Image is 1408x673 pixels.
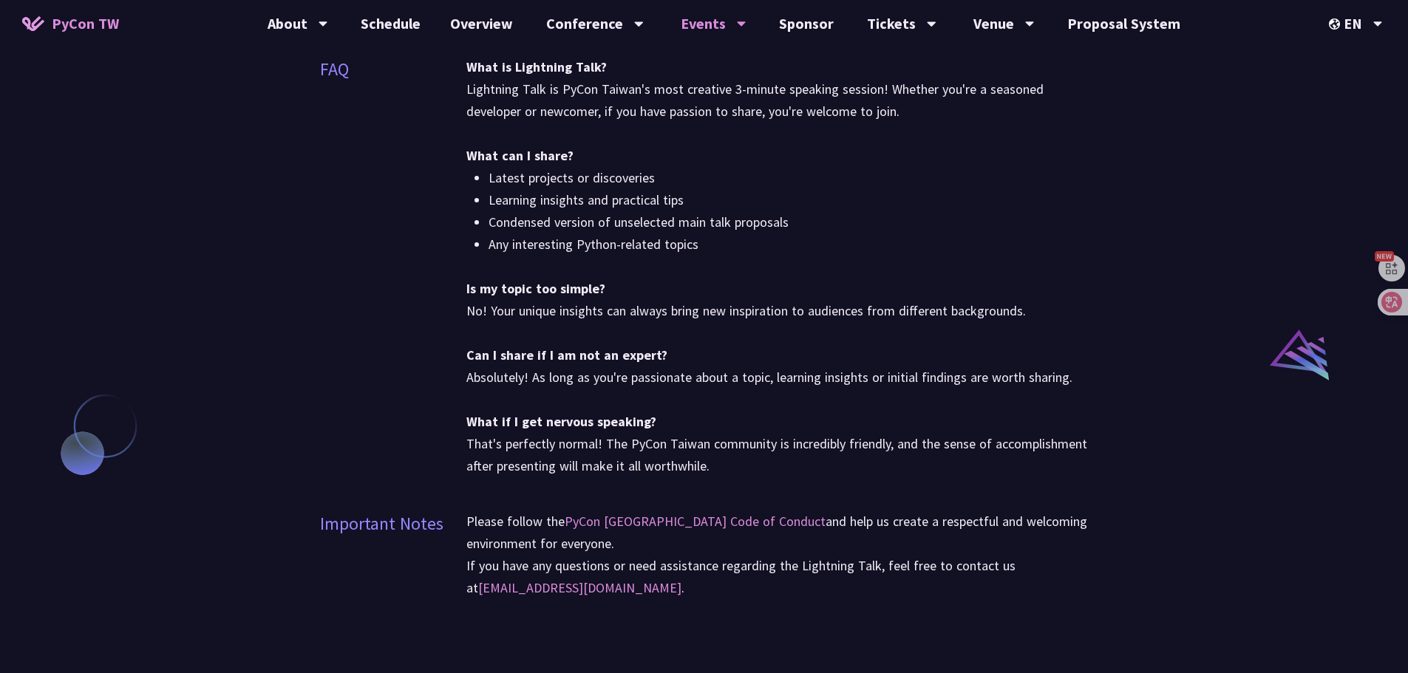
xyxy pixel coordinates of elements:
[466,58,607,75] strong: What is Lightning Talk?
[1329,18,1344,30] img: Locale Icon
[466,510,1089,599] p: Please follow the and help us create a respectful and welcoming environment for everyone. If you ...
[489,233,1089,256] li: Any interesting Python-related topics
[22,16,44,31] img: Home icon of PyCon TW 2025
[478,579,681,596] a: [EMAIL_ADDRESS][DOMAIN_NAME]
[565,513,826,530] a: PyCon [GEOGRAPHIC_DATA] Code of Conduct
[320,510,443,537] p: Important Notes
[489,211,1089,233] li: Condensed version of unselected main talk proposals
[489,189,1089,211] li: Learning insights and practical tips
[466,413,656,430] strong: What if I get nervous speaking?
[489,167,1089,189] li: Latest projects or discoveries
[466,346,667,363] strong: Can I share if I am not an expert?
[52,13,119,35] span: PyCon TW
[7,5,134,42] a: PyCon TW
[466,56,1089,477] div: Lightning Talk is PyCon Taiwan's most creative 3-minute speaking session! Whether you're a season...
[466,147,574,164] strong: What can I share?
[320,56,349,83] p: FAQ
[466,280,605,297] strong: Is my topic too simple?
